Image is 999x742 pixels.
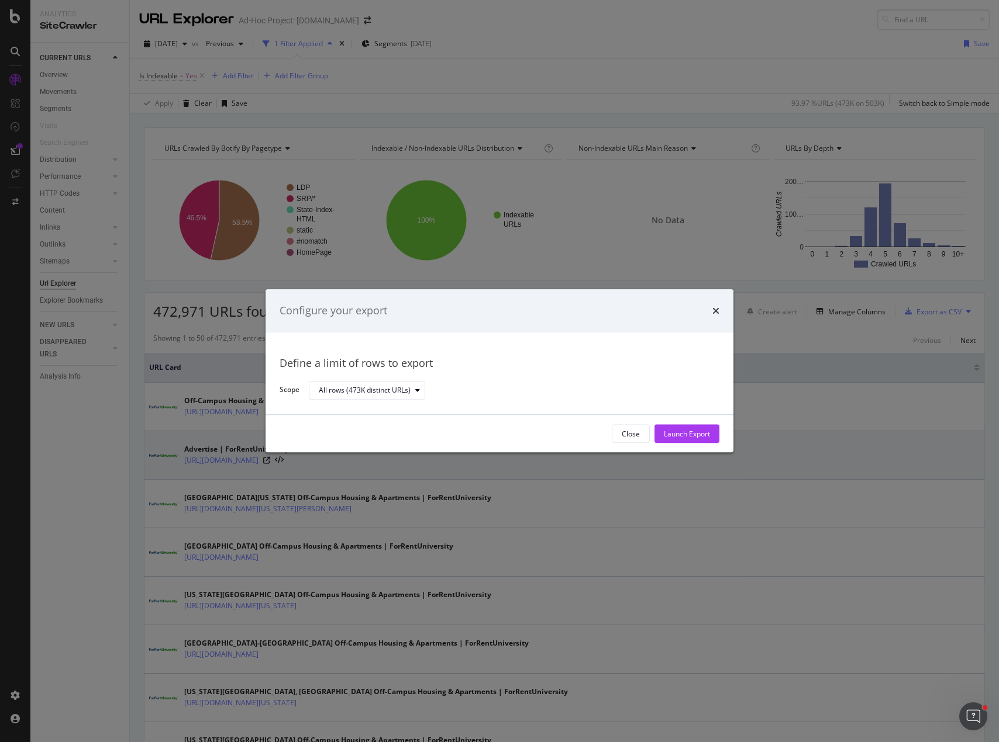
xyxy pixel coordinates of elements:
div: Launch Export [664,429,710,439]
label: Scope [280,385,299,398]
div: Configure your export [280,303,387,318]
button: Close [612,425,650,443]
iframe: Intercom live chat [959,702,987,730]
button: All rows (473K distinct URLs) [309,381,425,400]
div: Define a limit of rows to export [280,356,719,371]
button: Launch Export [654,425,719,443]
div: times [712,303,719,318]
div: modal [266,289,733,452]
div: All rows (473K distinct URLs) [319,387,411,394]
div: Close [622,429,640,439]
